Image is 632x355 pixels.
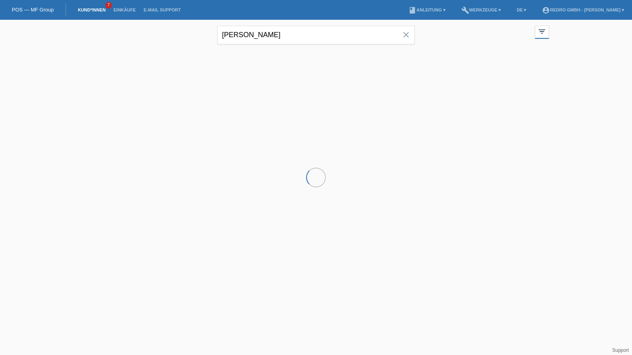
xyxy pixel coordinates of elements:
[408,6,416,14] i: book
[404,8,449,12] a: bookAnleitung ▾
[105,2,112,9] span: 7
[538,8,628,12] a: account_circleRedro GmbH - [PERSON_NAME] ▾
[457,8,505,12] a: buildWerkzeuge ▾
[401,30,411,40] i: close
[12,7,54,13] a: POS — MF Group
[109,8,139,12] a: Einkäufe
[461,6,469,14] i: build
[74,8,109,12] a: Kund*innen
[542,6,550,14] i: account_circle
[612,347,629,353] a: Support
[513,8,530,12] a: DE ▾
[538,27,546,36] i: filter_list
[217,26,415,44] input: Suche...
[140,8,185,12] a: E-Mail Support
